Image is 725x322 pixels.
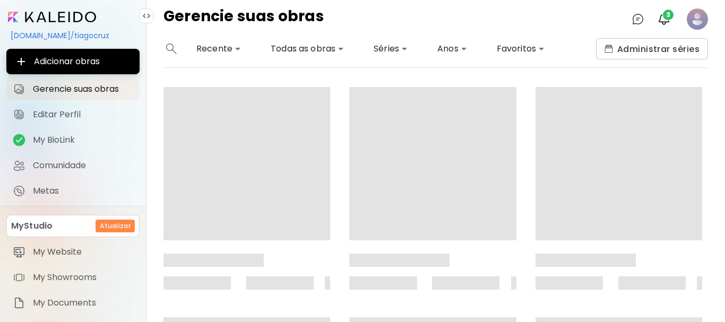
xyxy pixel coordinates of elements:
span: Editar Perfil [33,109,133,120]
div: Favoritos [493,40,549,57]
span: Metas [33,186,133,196]
button: Adicionar obras [6,49,140,74]
img: chatIcon [632,13,644,25]
span: Adicionar obras [15,55,131,68]
img: Metas icon [13,185,25,197]
div: Séries [369,40,412,57]
img: Editar Perfil icon [13,108,25,121]
img: bellIcon [658,13,670,25]
div: [DOMAIN_NAME]/tiagocruz [6,27,140,45]
a: completeMy BioLink [6,129,140,151]
span: 3 [663,10,674,20]
a: itemMy Showrooms [6,267,140,288]
div: Todas as obras [266,40,348,57]
span: My Showrooms [33,272,133,283]
span: Administrar séries [605,43,700,55]
img: item [13,297,25,309]
a: itemMy Website [6,241,140,263]
span: My Documents [33,298,133,308]
div: Recente [192,40,245,57]
img: item [13,271,25,284]
h4: Gerencie suas obras [163,8,324,30]
div: Anos [433,40,471,57]
button: search [163,38,179,59]
img: item [13,246,25,258]
button: bellIcon3 [655,10,673,28]
button: collectionsAdministrar séries [596,38,708,59]
span: My Website [33,247,133,257]
a: Gerencie suas obras iconGerencie suas obras [6,79,140,100]
span: My BioLink [33,135,133,145]
span: Gerencie suas obras [33,84,133,94]
img: search [166,43,177,54]
span: Comunidade [33,160,133,171]
a: Comunidade iconComunidade [6,155,140,176]
a: Editar Perfil iconEditar Perfil [6,104,140,125]
h6: Atualizar [100,221,131,231]
img: Comunidade icon [13,159,25,172]
p: MyStudio [11,220,53,232]
a: completeMetas iconMetas [6,180,140,202]
a: itemMy Documents [6,292,140,314]
img: collections [605,45,613,53]
img: Gerencie suas obras icon [13,83,25,95]
img: collapse [142,12,151,20]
